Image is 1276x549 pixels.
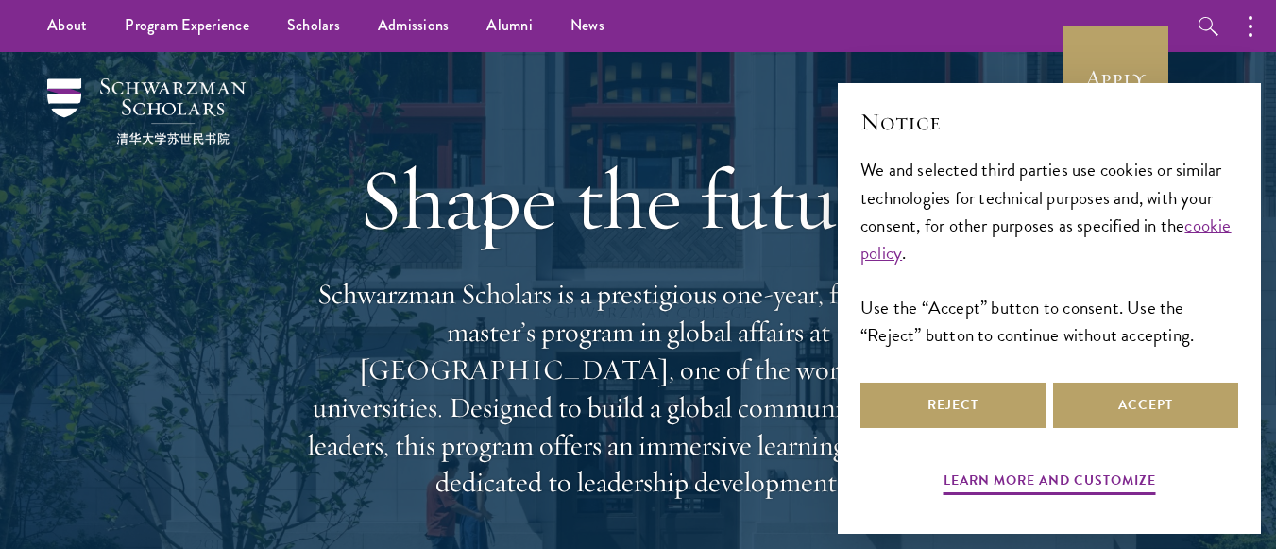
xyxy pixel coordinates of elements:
button: Reject [860,383,1046,428]
p: Schwarzman Scholars is a prestigious one-year, fully funded master’s program in global affairs at... [298,276,978,502]
button: Accept [1053,383,1238,428]
div: We and selected third parties use cookies or similar technologies for technical purposes and, wit... [860,156,1238,348]
button: Learn more and customize [944,469,1156,498]
h1: Shape the future. [298,146,978,252]
a: Apply [1063,26,1168,131]
a: cookie policy [860,212,1232,266]
h2: Notice [860,106,1238,138]
img: Schwarzman Scholars [47,78,246,145]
